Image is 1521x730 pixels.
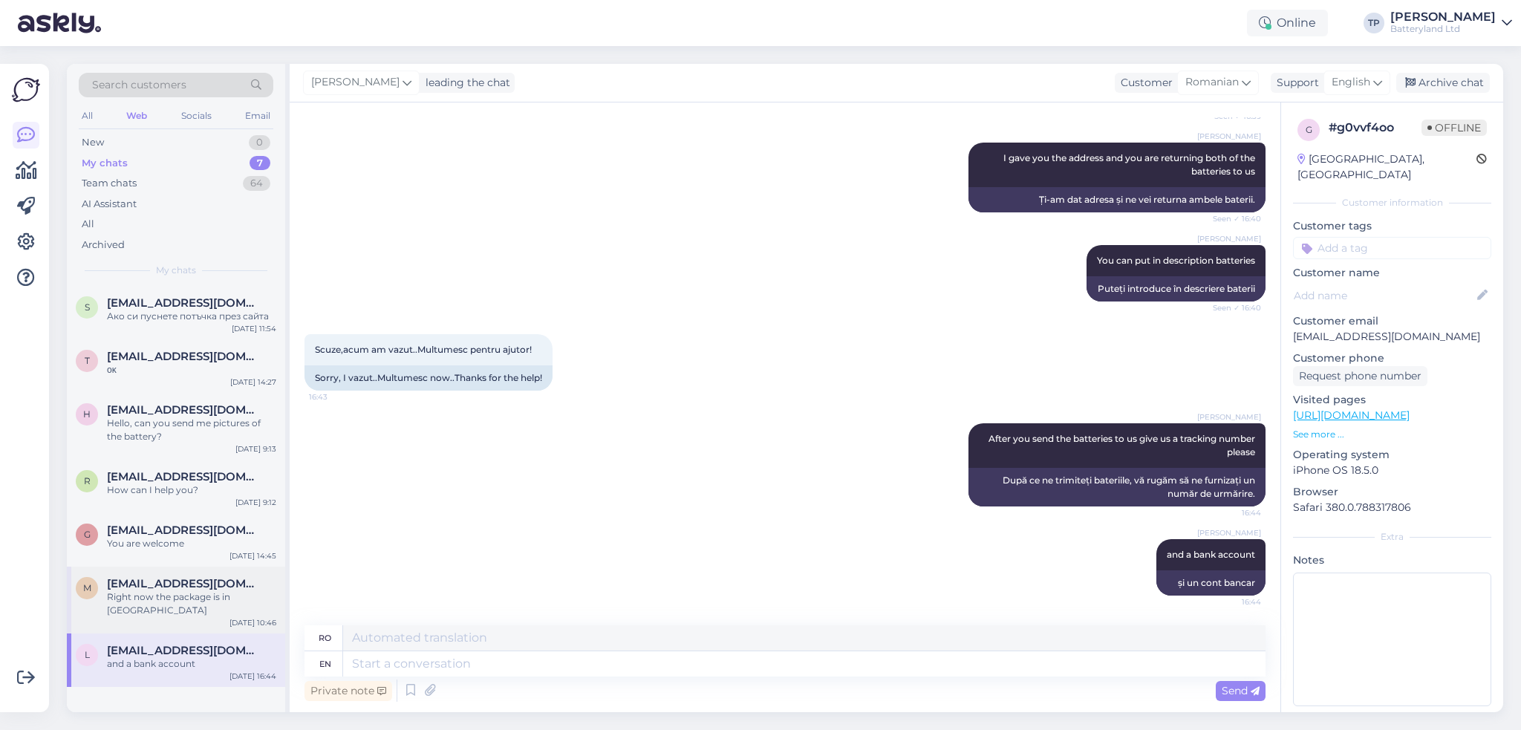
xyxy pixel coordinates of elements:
[1390,11,1512,35] a: [PERSON_NAME]Batteryland Ltd
[243,176,270,191] div: 64
[229,671,276,682] div: [DATE] 16:44
[107,296,261,310] span: svetlin.atanasov@itworks.bg
[107,403,261,417] span: homeinliguria@gmail.com
[1293,500,1491,515] p: Safari 380.0.788317806
[82,197,137,212] div: AI Assistant
[1293,218,1491,234] p: Customer tags
[1329,119,1421,137] div: # g0vvf4oo
[311,74,400,91] span: [PERSON_NAME]
[1293,366,1427,386] div: Request phone number
[1332,74,1370,91] span: English
[1097,255,1255,266] span: You can put in description batteries
[1293,265,1491,281] p: Customer name
[1222,684,1260,697] span: Send
[1247,10,1328,36] div: Online
[1390,11,1496,23] div: [PERSON_NAME]
[1115,75,1173,91] div: Customer
[319,625,331,651] div: ro
[85,649,90,660] span: l
[107,483,276,497] div: How can I help you?
[1390,23,1496,35] div: Batteryland Ltd
[178,106,215,126] div: Socials
[1205,213,1261,224] span: Seen ✓ 16:40
[1293,351,1491,366] p: Customer phone
[107,657,276,671] div: and a bank account
[235,497,276,508] div: [DATE] 9:12
[82,176,137,191] div: Team chats
[242,106,273,126] div: Email
[79,106,96,126] div: All
[1306,124,1312,135] span: g
[107,350,261,363] span: teonatiotis@gmail.com
[1293,463,1491,478] p: iPhone OS 18.5.0
[304,365,553,391] div: Sorry, I vazut..Multumesc now..Thanks for the help!
[1293,484,1491,500] p: Browser
[123,106,150,126] div: Web
[249,135,270,150] div: 0
[107,310,276,323] div: Ако си пуснете потъчка през сайта
[315,344,532,355] span: Scuze,acum am vazut..Multumesc pentru ajutor!
[107,644,261,657] span: larisa.simona40@gmail.com
[250,156,270,171] div: 7
[1197,233,1261,244] span: [PERSON_NAME]
[82,156,128,171] div: My chats
[92,77,186,93] span: Search customers
[1293,313,1491,329] p: Customer email
[989,433,1257,457] span: After you send the batteries to us give us a tracking number please
[107,470,261,483] span: riazahmad6249200@gmail.com
[420,75,510,91] div: leading the chat
[107,577,261,590] span: makenainga@gmail.com
[235,443,276,454] div: [DATE] 9:13
[1003,152,1257,177] span: I gave you the address and you are returning both of the batteries to us
[85,355,90,366] span: t
[1197,411,1261,423] span: [PERSON_NAME]
[1293,392,1491,408] p: Visited pages
[1293,237,1491,259] input: Add a tag
[1271,75,1319,91] div: Support
[107,537,276,550] div: You are welcome
[1294,287,1474,304] input: Add name
[1156,570,1266,596] div: și un cont bancar
[319,651,331,677] div: en
[1293,329,1491,345] p: [EMAIL_ADDRESS][DOMAIN_NAME]
[1293,553,1491,568] p: Notes
[232,323,276,334] div: [DATE] 11:54
[1205,596,1261,607] span: 16:44
[229,550,276,561] div: [DATE] 14:45
[1293,530,1491,544] div: Extra
[1197,131,1261,142] span: [PERSON_NAME]
[82,217,94,232] div: All
[156,264,196,277] span: My chats
[1197,527,1261,538] span: [PERSON_NAME]
[1293,447,1491,463] p: Operating system
[84,529,91,540] span: g
[1205,302,1261,313] span: Seen ✓ 16:40
[1205,507,1261,518] span: 16:44
[1293,428,1491,441] p: See more ...
[1293,408,1410,422] a: [URL][DOMAIN_NAME]
[968,187,1266,212] div: Ți-am dat adresa și ne vei returna ambele baterii.
[1185,74,1239,91] span: Romanian
[1364,13,1384,33] div: TP
[83,582,91,593] span: m
[1297,151,1476,183] div: [GEOGRAPHIC_DATA], [GEOGRAPHIC_DATA]
[12,76,40,104] img: Askly Logo
[1293,196,1491,209] div: Customer information
[107,590,276,617] div: Right now the package is in [GEOGRAPHIC_DATA]
[309,391,365,403] span: 16:43
[1421,120,1487,136] span: Offline
[1396,73,1490,93] div: Archive chat
[107,417,276,443] div: Hello, can you send me pictures of the battery?
[85,302,90,313] span: s
[1167,549,1255,560] span: and a bank account
[107,524,261,537] span: giannissta69@gmail.com
[82,135,104,150] div: New
[83,408,91,420] span: h
[304,681,392,701] div: Private note
[230,377,276,388] div: [DATE] 14:27
[1087,276,1266,302] div: Puteți introduce în descriere baterii
[968,468,1266,506] div: După ce ne trimiteți bateriile, vă rugăm să ne furnizați un număr de urmărire.
[82,238,125,252] div: Archived
[107,363,276,377] div: οκ
[229,617,276,628] div: [DATE] 10:46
